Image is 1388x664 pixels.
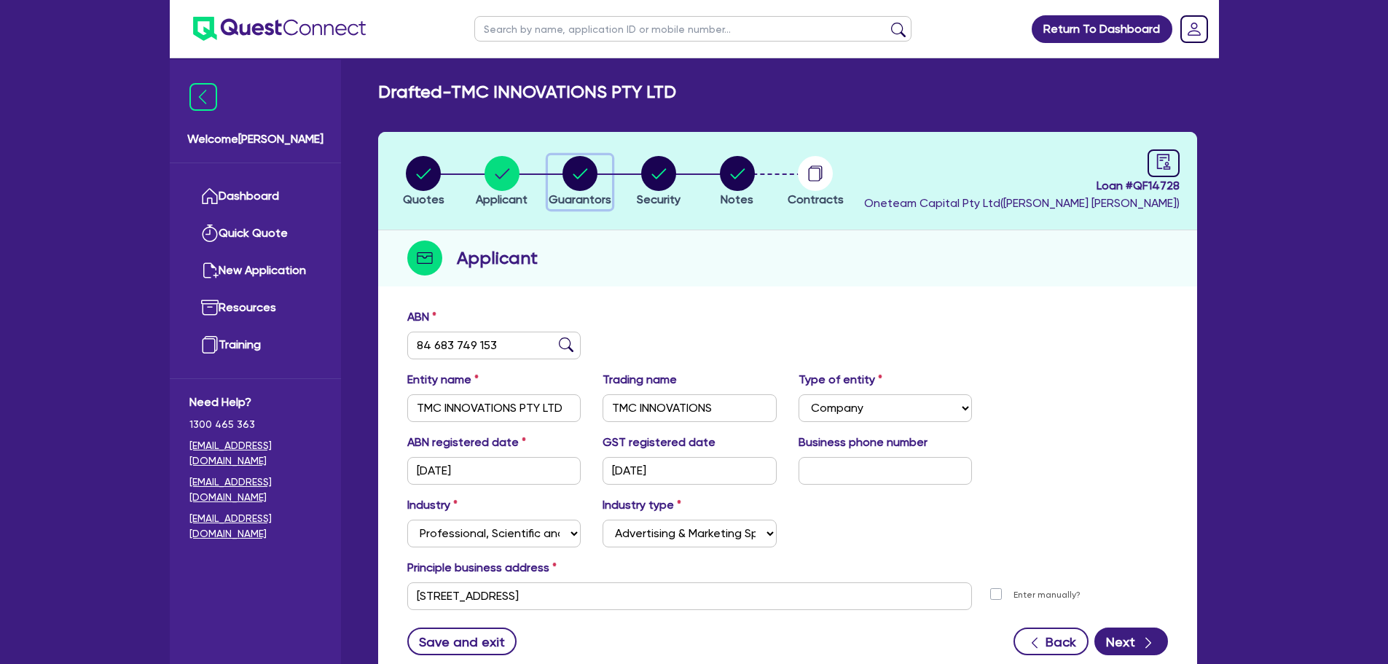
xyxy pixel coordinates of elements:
[603,434,715,451] label: GST registered date
[549,192,611,206] span: Guarantors
[799,371,882,388] label: Type of entity
[403,192,444,206] span: Quotes
[189,327,321,364] a: Training
[637,192,681,206] span: Security
[189,178,321,215] a: Dashboard
[475,155,528,209] button: Applicant
[407,241,442,276] img: step-icon
[1148,149,1180,177] a: audit
[402,155,445,209] button: Quotes
[189,394,321,411] span: Need Help?
[189,252,321,289] a: New Application
[193,17,366,41] img: quest-connect-logo-blue
[189,511,321,542] a: [EMAIL_ADDRESS][DOMAIN_NAME]
[788,192,844,206] span: Contracts
[548,155,612,209] button: Guarantors
[603,496,681,514] label: Industry type
[189,474,321,505] a: [EMAIL_ADDRESS][DOMAIN_NAME]
[864,177,1180,195] span: Loan # QF14728
[636,155,681,209] button: Security
[407,434,526,451] label: ABN registered date
[201,299,219,316] img: resources
[719,155,756,209] button: Notes
[603,371,677,388] label: Trading name
[189,438,321,469] a: [EMAIL_ADDRESS][DOMAIN_NAME]
[407,496,458,514] label: Industry
[1013,628,1089,655] button: Back
[407,628,517,655] button: Save and exit
[787,155,844,209] button: Contracts
[201,224,219,242] img: quick-quote
[189,215,321,252] a: Quick Quote
[189,417,321,432] span: 1300 465 363
[407,457,581,485] input: DD / MM / YYYY
[407,308,436,326] label: ABN
[1032,15,1172,43] a: Return To Dashboard
[1175,10,1213,48] a: Dropdown toggle
[189,289,321,327] a: Resources
[603,457,777,485] input: DD / MM / YYYY
[201,262,219,279] img: new-application
[189,83,217,111] img: icon-menu-close
[799,434,928,451] label: Business phone number
[559,337,573,352] img: abn-lookup icon
[378,82,676,103] h2: Drafted - TMC INNOVATIONS PTY LTD
[474,16,911,42] input: Search by name, application ID or mobile number...
[201,336,219,354] img: training
[1094,628,1168,655] button: Next
[1156,154,1172,170] span: audit
[407,559,557,577] label: Principle business address
[1013,588,1081,602] label: Enter manually?
[476,192,528,206] span: Applicant
[457,245,538,271] h2: Applicant
[864,196,1180,210] span: Oneteam Capital Pty Ltd ( [PERSON_NAME] [PERSON_NAME] )
[407,371,479,388] label: Entity name
[187,130,324,148] span: Welcome [PERSON_NAME]
[721,192,753,206] span: Notes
